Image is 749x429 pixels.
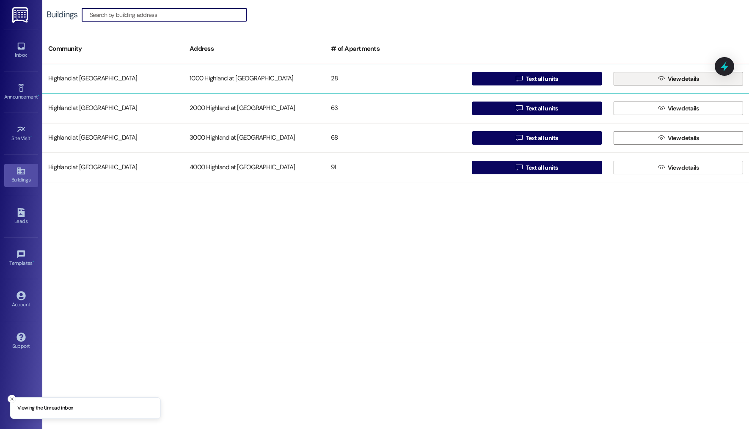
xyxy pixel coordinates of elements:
a: Templates • [4,247,38,270]
span: Text all units [526,74,558,83]
span: Text all units [526,134,558,143]
i:  [516,75,522,82]
i:  [658,75,664,82]
i:  [658,105,664,112]
div: 2000 Highland at [GEOGRAPHIC_DATA] [184,100,325,117]
button: View details [614,72,743,85]
i:  [658,164,664,171]
span: View details [668,163,699,172]
button: View details [614,131,743,145]
span: Text all units [526,163,558,172]
span: • [33,259,34,265]
a: Account [4,289,38,311]
div: Highland at [GEOGRAPHIC_DATA] [42,70,184,87]
div: 68 [325,129,466,146]
button: Close toast [8,395,16,403]
div: # of Apartments [325,38,466,59]
button: Text all units [472,161,602,174]
div: Address [184,38,325,59]
span: View details [668,74,699,83]
div: Highland at [GEOGRAPHIC_DATA] [42,100,184,117]
span: View details [668,134,699,143]
input: Search by building address [90,9,246,21]
div: 1000 Highland at [GEOGRAPHIC_DATA] [184,70,325,87]
i:  [516,105,522,112]
a: Buildings [4,164,38,187]
a: Leads [4,205,38,228]
p: Viewing the Unread inbox [17,404,73,412]
i:  [658,135,664,141]
span: • [30,134,32,140]
button: Text all units [472,72,602,85]
button: View details [614,102,743,115]
div: 4000 Highland at [GEOGRAPHIC_DATA] [184,159,325,176]
button: Text all units [472,131,602,145]
i:  [516,164,522,171]
button: View details [614,161,743,174]
div: 91 [325,159,466,176]
span: Text all units [526,104,558,113]
a: Inbox [4,39,38,62]
div: 3000 Highland at [GEOGRAPHIC_DATA] [184,129,325,146]
a: Site Visit • [4,122,38,145]
span: • [38,93,39,99]
div: 28 [325,70,466,87]
div: Highland at [GEOGRAPHIC_DATA] [42,129,184,146]
div: Highland at [GEOGRAPHIC_DATA] [42,159,184,176]
button: Text all units [472,102,602,115]
a: Support [4,330,38,353]
div: Community [42,38,184,59]
img: ResiDesk Logo [12,7,30,23]
div: 63 [325,100,466,117]
div: Buildings [47,10,77,19]
span: View details [668,104,699,113]
i:  [516,135,522,141]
